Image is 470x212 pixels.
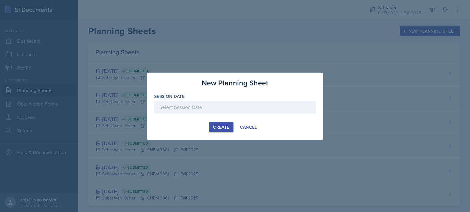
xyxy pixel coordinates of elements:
[154,93,185,99] label: Session Date
[236,122,261,132] button: Cancel
[202,77,268,88] h3: New Planning Sheet
[240,125,257,130] div: Cancel
[213,125,229,130] div: Create
[209,122,233,132] button: Create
